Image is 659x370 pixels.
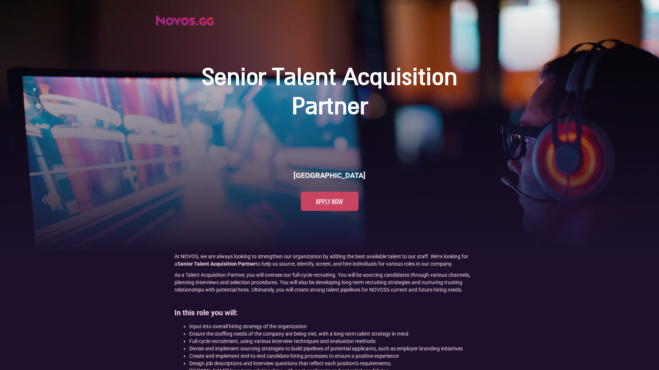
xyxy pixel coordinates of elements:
li: Devise and implement sourcing strategies to build pipelines of potential applicants, such as empl... [189,345,485,352]
h6: [GEOGRAPHIC_DATA] [293,170,366,181]
li: Full-cycle recruitment, using various interview techniques and evaluation methods [189,337,485,345]
p: At NOVOS, we are always looking to strengthen our organization by adding the best available talen... [174,253,485,268]
p: As a Talent Acquisition Partner, you will oversee our full-cycle recruiting. You will be sourcing... [174,271,485,293]
li: Create and implement end-to-end candidate hiring processes to ensure a positive experience [189,352,485,360]
strong: In this role you will: [174,308,238,317]
li: Ensure the staffing needs of the company are being met, with a long-term talent strategy in mind [189,330,485,337]
li: Input into overall hiring strategy of the organization [189,323,485,330]
a: Apply now [301,192,359,211]
strong: Senior Talent Acquisition Partner [177,261,256,267]
li: Design job descriptions and interview questions that reflect each position’s requirements; [189,360,485,367]
h1: Senior Talent Acquisition Partner [182,64,478,122]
